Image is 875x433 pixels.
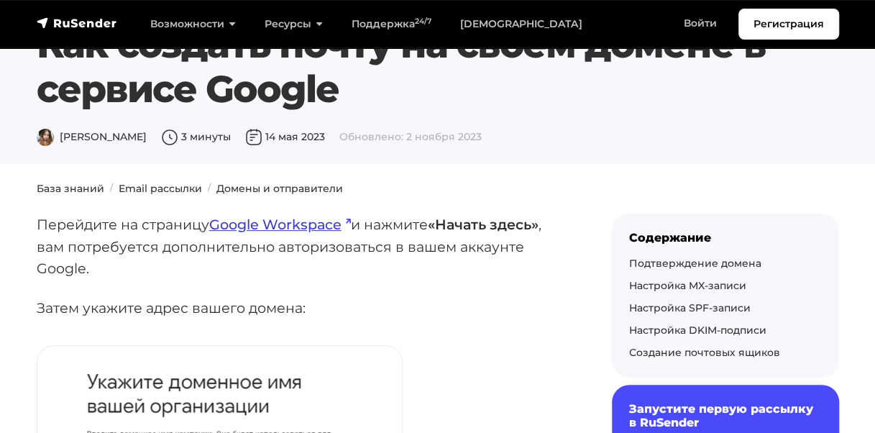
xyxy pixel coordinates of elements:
img: Дата публикации [245,129,262,146]
img: Время чтения [161,129,178,146]
span: 3 минуты [161,130,231,143]
h1: Как создать почту на своем домене в сервисе Google [37,22,839,112]
a: Email рассылки [119,182,202,195]
a: [DEMOGRAPHIC_DATA] [446,9,596,39]
a: База знаний [37,182,104,195]
h6: Запустите первую рассылку в RuSender [629,402,822,429]
a: Возможности [136,9,250,39]
strong: «Начать здесь» [428,216,539,233]
a: Настройка SPF-записи [629,301,751,314]
span: 14 мая 2023 [245,130,325,143]
a: Войти [669,9,731,38]
a: Поддержка24/7 [337,9,446,39]
span: Обновлено: 2 ноября 2023 [339,130,482,143]
a: Ресурсы [250,9,337,39]
a: Подтверждение домена [629,257,761,270]
a: Настройка MX-записи [629,279,746,292]
a: Домены и отправители [216,182,343,195]
div: Содержание [629,231,822,245]
nav: breadcrumb [28,181,848,196]
img: RuSender [37,16,117,30]
a: Настройка DKIM-подписи [629,324,766,337]
a: Регистрация [738,9,839,40]
sup: 24/7 [415,17,431,26]
span: [PERSON_NAME] [37,130,147,143]
a: Google Workspace [209,216,351,233]
p: Перейдите на страницу и нажмите , вам потребуется дополнительно авторизоваться в вашем аккаунте G... [37,214,566,280]
p: Затем укажите адрес вашего домена: [37,297,566,319]
a: Создание почтовых ящиков [629,346,780,359]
